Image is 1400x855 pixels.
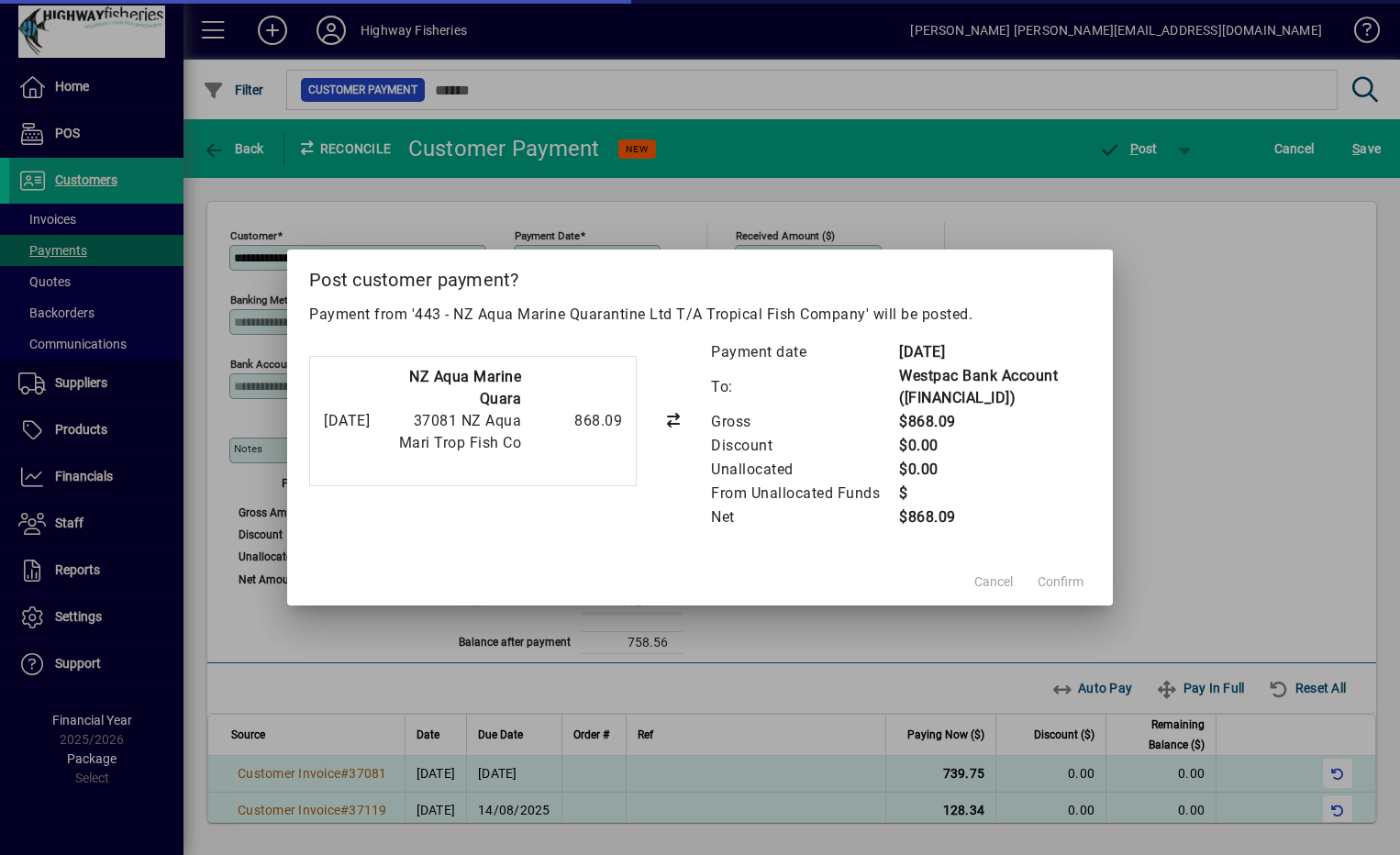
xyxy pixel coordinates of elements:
p: Payment from '443 - NZ Aqua Marine Quarantine Ltd T/A Tropical Fish Company' will be posted. [309,304,1091,326]
td: Gross [710,410,898,434]
td: From Unallocated Funds [710,482,898,505]
td: $868.09 [898,410,1091,434]
td: Net [710,505,898,529]
td: Payment date [710,340,898,364]
span: 37081 NZ Aqua Mari Trop Fish Co [399,412,522,451]
h2: Post customer payment? [287,250,1113,303]
td: Unallocated [710,458,898,482]
td: $868.09 [898,505,1091,529]
td: To: [710,364,898,410]
td: $0.00 [898,434,1091,458]
td: $0.00 [898,458,1091,482]
div: [DATE] [324,410,370,432]
div: 868.09 [530,410,622,432]
td: $ [898,482,1091,505]
td: [DATE] [898,340,1091,364]
td: Discount [710,434,898,458]
td: Westpac Bank Account ([FINANCIAL_ID]) [898,364,1091,410]
strong: NZ Aqua Marine Quara [409,368,521,407]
